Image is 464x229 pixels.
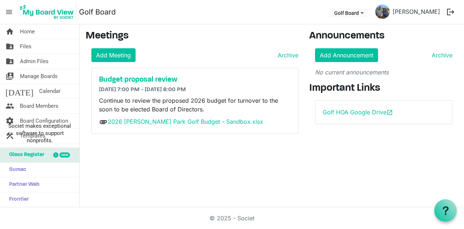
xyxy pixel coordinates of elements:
h3: Meetings [86,30,298,42]
span: switch_account [5,69,14,83]
h6: [DATE] 7:00 PM - [DATE] 8:00 PM [99,86,291,93]
span: [DATE] [5,84,33,98]
a: Golf Board [79,5,116,19]
p: Continue to review the proposed 2026 budget for turnover to the soon to be elected Board of Direc... [99,96,291,114]
a: [PERSON_NAME] [390,4,443,19]
a: Golf HOA Google Driveopen_in_new [323,109,393,116]
span: Societ makes exceptional software to support nonprofits. [3,122,76,144]
a: 2026 [PERSON_NAME] Park Golf Budget - Sandbox.xlsx [108,118,263,125]
span: Manage Boards [20,69,58,83]
span: people [5,99,14,113]
span: Board Configuration [20,114,68,128]
a: Add Meeting [91,48,136,62]
p: No current announcements [315,68,452,77]
a: Add Announcement [315,48,378,62]
img: My Board View Logo [18,3,76,21]
span: Sumac [5,163,26,177]
span: Admin Files [20,54,49,69]
a: My Board View Logo [18,3,79,21]
img: omgrwoHl_vytbPU1SMNl4RW6TyRj_Sh4Wc-_HmNDpdCzODs1gj8XV7rteD7WMSqDfxqVeK905mqY6KSskCTbbg_thumb.png [375,4,390,19]
span: Files [20,39,32,54]
button: logout [443,4,458,20]
a: Archive [275,51,298,60]
span: open_in_new [386,109,393,116]
a: Budget proposal review [99,75,291,84]
a: © 2025 - Societ [210,214,254,222]
span: folder_shared [5,39,14,54]
span: Calendar [39,84,61,98]
div: new [59,152,70,158]
span: menu [2,5,16,19]
span: home [5,24,14,39]
h3: Important Links [309,82,458,95]
span: attachment [99,118,108,126]
span: Glass Register [5,148,44,162]
a: Archive [429,51,452,60]
h3: Announcements [309,30,458,42]
span: settings [5,114,14,128]
span: Board Members [20,99,58,113]
span: folder_shared [5,54,14,69]
span: Home [20,24,35,39]
span: Frontier [5,192,29,207]
button: Golf Board dropdownbutton [330,8,368,18]
span: Partner Web [5,177,40,192]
